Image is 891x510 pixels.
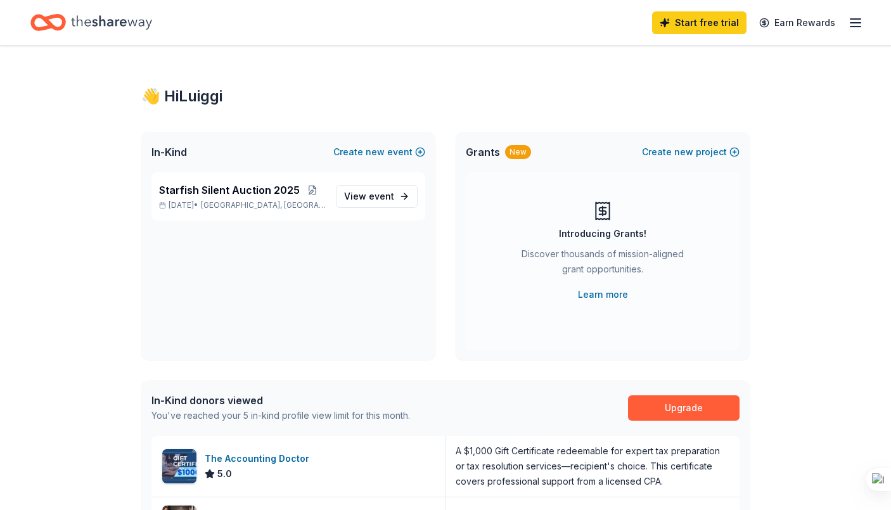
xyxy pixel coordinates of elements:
[151,144,187,160] span: In-Kind
[505,145,531,159] div: New
[674,144,693,160] span: new
[466,144,500,160] span: Grants
[205,451,314,466] div: The Accounting Doctor
[642,144,740,160] button: Createnewproject
[201,200,326,210] span: [GEOGRAPHIC_DATA], [GEOGRAPHIC_DATA]
[652,11,747,34] a: Start free trial
[369,191,394,201] span: event
[159,182,300,198] span: Starfish Silent Auction 2025
[456,443,729,489] div: A $1,000 Gift Certificate redeemable for expert tax preparation or tax resolution services—recipi...
[559,226,646,241] div: Introducing Grants!
[30,8,152,37] a: Home
[151,408,410,423] div: You've reached your 5 in-kind profile view limit for this month.
[752,11,843,34] a: Earn Rewards
[162,449,196,483] img: Image for The Accounting Doctor
[336,185,418,208] a: View event
[159,200,326,210] p: [DATE] •
[344,189,394,204] span: View
[366,144,385,160] span: new
[628,395,740,421] a: Upgrade
[333,144,425,160] button: Createnewevent
[151,393,410,408] div: In-Kind donors viewed
[516,246,689,282] div: Discover thousands of mission-aligned grant opportunities.
[578,287,628,302] a: Learn more
[217,466,232,481] span: 5.0
[141,86,750,106] div: 👋 Hi Luiggi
